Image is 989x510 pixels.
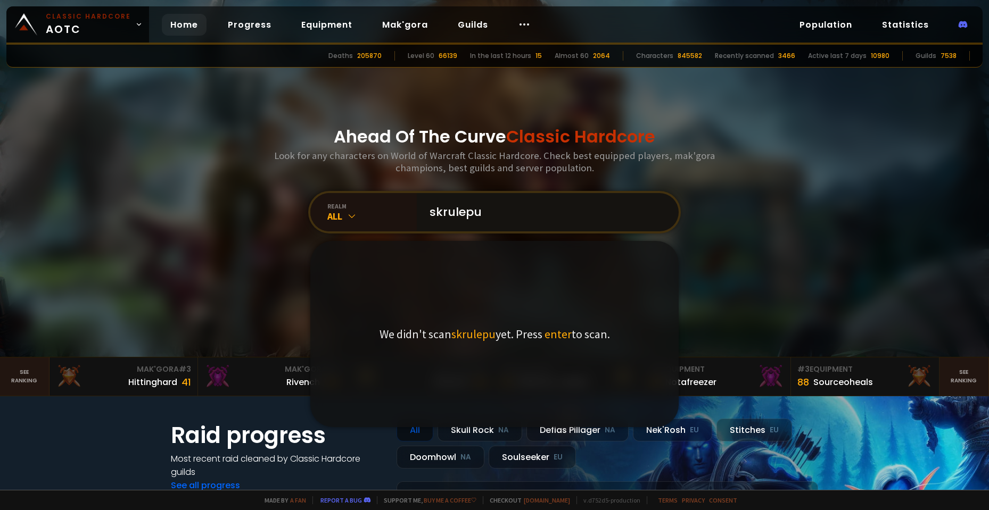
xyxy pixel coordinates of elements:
[380,327,610,341] p: We didn't scan yet. Press to scan.
[374,14,436,36] a: Mak'gora
[633,419,712,441] div: Nek'Rosh
[204,364,340,375] div: Mak'Gora
[649,364,785,375] div: Equipment
[449,14,497,36] a: Guilds
[357,51,382,61] div: 205870
[593,51,610,61] div: 2064
[334,124,655,149] h1: Ahead Of The Curve
[171,419,384,452] h1: Raid progress
[328,51,353,61] div: Deaths
[162,14,207,36] a: Home
[506,124,655,148] span: Classic Hardcore
[545,327,572,341] span: enter
[397,419,433,441] div: All
[939,357,989,396] a: Seeranking
[182,375,191,389] div: 41
[791,357,939,396] a: #3Equipment88Sourceoheals
[424,496,476,504] a: Buy me a coffee
[320,496,362,504] a: Report a bug
[605,425,615,436] small: NA
[813,375,873,389] div: Sourceoheals
[128,375,177,389] div: Hittinghard
[797,364,933,375] div: Equipment
[327,202,417,210] div: realm
[682,496,705,504] a: Privacy
[460,452,471,463] small: NA
[286,375,320,389] div: Rivench
[439,51,457,61] div: 66139
[451,327,496,341] span: skrulepu
[219,14,280,36] a: Progress
[198,357,347,396] a: Mak'Gora#2Rivench100
[270,149,719,174] h3: Look for any characters on World of Warcraft Classic Hardcore. Check best equipped players, mak'g...
[6,6,149,43] a: Classic HardcoreAOTC
[916,51,936,61] div: Guilds
[535,51,542,61] div: 15
[438,419,522,441] div: Skull Rock
[483,496,570,504] span: Checkout
[690,425,699,436] small: EU
[258,496,306,504] span: Made by
[808,51,867,61] div: Active last 7 days
[797,375,809,389] div: 88
[179,364,191,374] span: # 3
[408,51,434,61] div: Level 60
[397,446,484,469] div: Doomhowl
[377,496,476,504] span: Support me,
[797,364,810,374] span: # 3
[524,496,570,504] a: [DOMAIN_NAME]
[716,419,792,441] div: Stitches
[791,14,861,36] a: Population
[423,193,666,231] input: Search a character...
[46,12,131,37] span: AOTC
[293,14,361,36] a: Equipment
[576,496,640,504] span: v. d752d5 - production
[778,51,795,61] div: 3466
[770,425,779,436] small: EU
[290,496,306,504] a: a fan
[56,364,191,375] div: Mak'Gora
[636,51,673,61] div: Characters
[526,419,629,441] div: Defias Pillager
[50,357,198,396] a: Mak'Gora#3Hittinghard41
[873,14,937,36] a: Statistics
[171,452,384,479] h4: Most recent raid cleaned by Classic Hardcore guilds
[555,51,589,61] div: Almost 60
[871,51,889,61] div: 10980
[643,357,792,396] a: #2Equipment88Notafreezer
[715,51,774,61] div: Recently scanned
[658,496,678,504] a: Terms
[554,452,563,463] small: EU
[327,210,417,222] div: All
[489,446,576,469] div: Soulseeker
[171,479,240,491] a: See all progress
[678,51,702,61] div: 845582
[709,496,737,504] a: Consent
[46,12,131,21] small: Classic Hardcore
[665,375,716,389] div: Notafreezer
[498,425,509,436] small: NA
[941,51,957,61] div: 7538
[470,51,531,61] div: In the last 12 hours
[397,481,818,509] a: a month agozgpetri on godDefias Pillager8 /90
